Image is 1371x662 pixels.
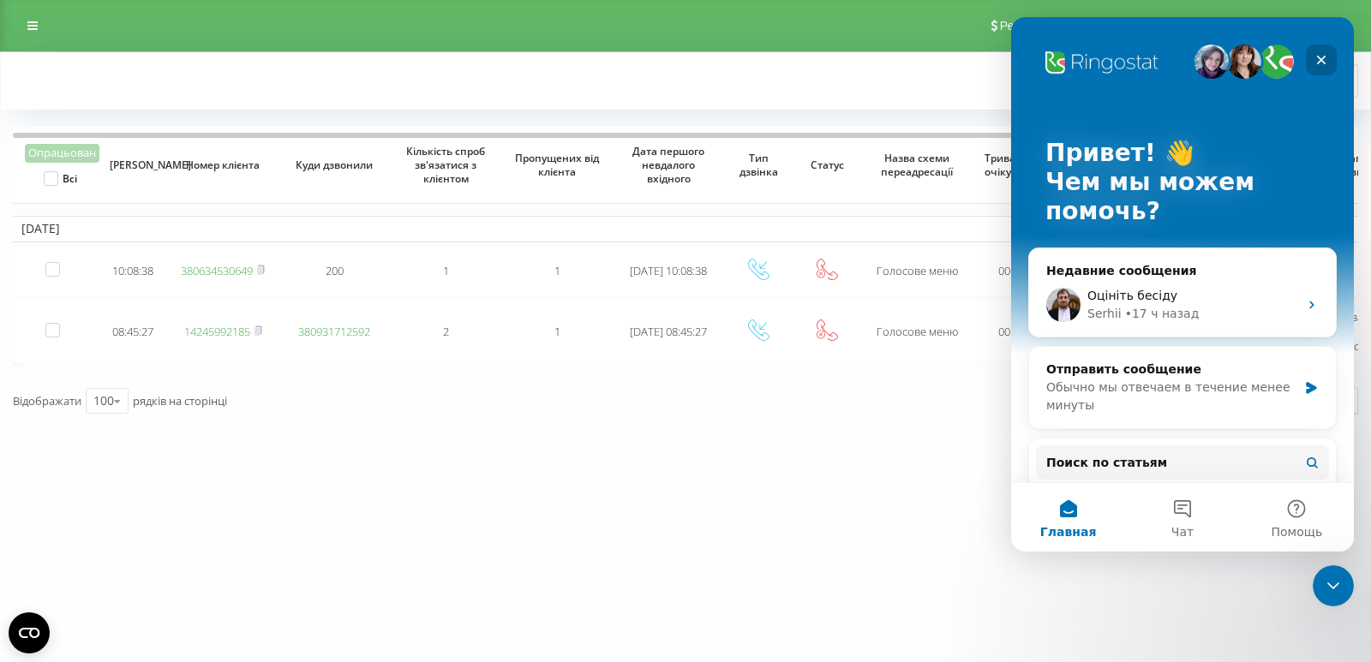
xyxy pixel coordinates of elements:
[110,158,156,172] span: [PERSON_NAME]
[1313,565,1354,606] iframe: Intercom live chat
[861,246,973,297] td: Голосове меню
[804,158,850,172] span: Статус
[443,324,449,339] span: 2
[861,301,973,363] td: Голосове меню
[181,158,266,172] span: Номер клієнта
[298,324,370,339] a: 380931712592
[515,152,600,178] span: Пропущених від клієнта
[973,301,1050,363] td: 00:51
[99,301,167,363] td: 08:45:27
[985,152,1039,178] span: Тривалість очікування
[630,324,707,339] span: [DATE] 08:45:27
[735,152,781,178] span: Тип дзвінка
[404,145,488,185] span: Кількість спроб зв'язатися з клієнтом
[554,324,560,339] span: 1
[626,145,711,185] span: Дата першого невдалого вхідного
[973,246,1050,297] td: 00:02
[13,393,81,409] span: Відображати
[1000,19,1126,33] span: Реферальна програма
[93,392,114,409] div: 100
[443,263,449,278] span: 1
[1011,17,1354,552] iframe: Intercom live chat
[133,393,227,409] span: рядків на сторінці
[9,612,50,653] button: Open CMP widget
[181,263,253,278] a: 380634530649
[292,158,377,172] span: Куди дзвонили
[44,171,77,186] label: Всі
[630,263,707,278] span: [DATE] 10:08:38
[99,246,167,297] td: 10:08:38
[184,324,250,339] a: 14245992185
[554,263,560,278] span: 1
[326,263,344,278] span: 200
[875,152,960,178] span: Назва схеми переадресації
